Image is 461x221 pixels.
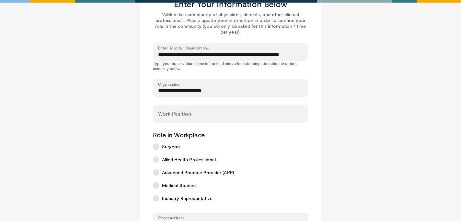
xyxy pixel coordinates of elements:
label: Enter Hospital, Organization... [158,45,210,50]
span: Industry Representative [162,195,213,202]
label: Street Address [158,215,184,220]
span: Medical Student [162,182,196,189]
span: Surgeon [162,143,180,150]
p: Role in Workplace [153,131,308,139]
p: Type your organization name in the field above for autocomplete option or enter it manually below. [153,61,308,71]
span: Allied Health Professional [162,156,216,163]
span: Advanced Practice Provider (APP) [162,169,234,176]
label: Organization [158,81,180,87]
p: VuMedi is a community of physicians, dentists, and other clinical professionals. Please update yo... [153,12,308,35]
label: Work Position [158,107,191,120]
